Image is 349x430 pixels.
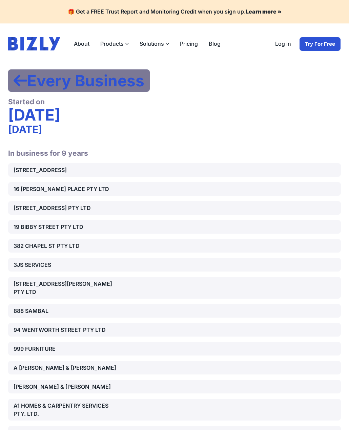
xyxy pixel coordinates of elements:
div: 382 CHAPEL ST PTY LTD [14,242,119,250]
a: [STREET_ADDRESS] PTY LTD [8,201,341,215]
a: Blog [203,37,226,50]
a: Every Business [8,69,150,92]
a: About [68,37,95,50]
div: 19 BIBBY STREET PTY LTD [14,223,119,231]
a: 16 [PERSON_NAME] PLACE PTY LTD [8,182,341,196]
div: 888 SAMBAL [14,307,119,315]
div: A [PERSON_NAME] & [PERSON_NAME] [14,364,119,372]
a: A [PERSON_NAME] & [PERSON_NAME] [8,361,341,374]
a: 3JS SERVICES [8,258,341,272]
a: [PERSON_NAME] & [PERSON_NAME] [8,380,341,393]
img: bizly_logo.svg [8,37,60,50]
label: Products [95,37,134,50]
h2: In business for 9 years [8,141,341,158]
a: [STREET_ADDRESS][PERSON_NAME] PTY LTD [8,277,341,299]
div: 999 FURNITURE [14,345,119,353]
div: [STREET_ADDRESS][PERSON_NAME] PTY LTD [14,280,119,296]
div: 94 WENTWORTH STREET PTY LTD [14,326,119,334]
label: Solutions [134,37,174,50]
div: 16 [PERSON_NAME] PLACE PTY LTD [14,185,119,193]
h4: 🎁 Get a FREE Trust Report and Monitoring Credit when you sign up. [8,8,341,15]
a: 382 CHAPEL ST PTY LTD [8,239,341,253]
div: Started on [8,97,341,106]
div: [DATE] [8,106,341,123]
a: Try For Free [299,37,341,51]
a: A1 HOMES & CARPENTRY SERVICES PTY. LTD. [8,399,341,421]
a: 888 SAMBAL [8,304,341,318]
div: [STREET_ADDRESS] [14,166,119,174]
a: 19 BIBBY STREET PTY LTD [8,220,341,234]
div: [DATE] [8,123,341,135]
div: A1 HOMES & CARPENTRY SERVICES PTY. LTD. [14,402,119,418]
a: 94 WENTWORTH STREET PTY LTD [8,323,341,337]
a: 999 FURNITURE [8,342,341,356]
a: Learn more » [246,8,282,15]
a: [STREET_ADDRESS] [8,163,341,177]
a: Pricing [174,37,203,50]
div: 3JS SERVICES [14,261,119,269]
a: Log in [270,37,296,51]
div: [PERSON_NAME] & [PERSON_NAME] [14,383,119,391]
div: [STREET_ADDRESS] PTY LTD [14,204,119,212]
